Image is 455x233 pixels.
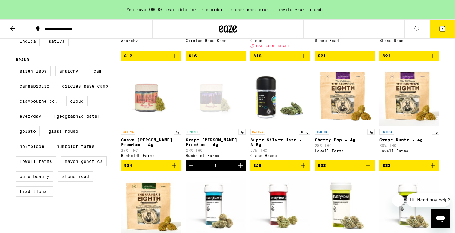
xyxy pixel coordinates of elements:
[121,66,181,126] img: Humboldt Farms - Guava Mintz Premium - 4g
[256,44,290,48] span: USE CODE DEALZ
[121,39,181,42] div: Anarchy
[16,141,48,151] label: Heirbloom
[382,54,391,58] span: $21
[238,129,246,135] p: 4g
[16,96,61,106] label: Claybourne Co.
[124,163,132,168] span: $24
[379,66,439,126] img: Lowell Farms - Grape Runtz - 4g
[250,138,310,147] p: Super Silver Haze - 3.5g
[87,66,108,76] label: CAM
[174,129,181,135] p: 4g
[432,129,439,135] p: 4g
[45,126,82,136] label: Glass House
[127,8,276,11] span: You have $80.00 available for this order! To earn more credit,
[315,160,375,171] button: Add to bag
[315,51,375,61] button: Add to bag
[250,51,310,61] button: Add to bag
[379,39,439,42] div: Stone Road
[253,163,262,168] span: $25
[45,36,69,46] label: Sativa
[379,144,439,148] p: 30% THC
[53,141,98,151] label: Humboldt Farms
[186,39,246,42] div: Circles Base Camp
[121,66,181,160] a: Open page for Guava Mintz Premium - 4g from Humboldt Farms
[315,39,375,42] div: Stone Road
[235,160,246,171] button: Increment
[367,129,375,135] p: 4g
[431,209,450,228] iframe: Button to launch messaging window
[55,66,82,76] label: Anarchy
[250,66,310,160] a: Open page for Super Silver Haze - 3.5g from Glass House
[186,51,246,61] button: Add to bag
[315,149,375,153] div: Lowell Farms
[186,138,246,147] p: Grape [PERSON_NAME] Premium - 4g
[276,8,328,11] span: invite your friends.
[382,163,391,168] span: $33
[250,160,310,171] button: Add to bag
[379,160,439,171] button: Add to bag
[121,160,181,171] button: Add to bag
[16,126,40,136] label: Gelato
[253,54,262,58] span: $18
[315,129,329,135] p: INDICA
[407,193,450,207] iframe: Message from company
[186,66,246,160] a: Open page for Grape Runtz Premium - 4g from Humboldt Farms
[250,129,265,135] p: SATIVA
[379,66,439,160] a: Open page for Grape Runtz - 4g from Lowell Farms
[121,148,181,152] p: 27% THC
[186,154,246,157] div: Humboldt Farms
[214,163,217,168] div: 1
[250,154,310,157] div: Glass House
[315,66,375,126] img: Lowell Farms - Cherry Pop - 4g
[318,163,326,168] span: $33
[315,144,375,148] p: 28% THC
[16,36,40,46] label: Indica
[16,57,29,62] legend: Brand
[186,129,200,135] p: HYBRID
[441,27,443,31] span: 2
[16,81,53,91] label: Cannabiotix
[121,154,181,157] div: Humboldt Farms
[186,148,246,152] p: 27% THC
[61,156,107,166] label: Maven Genetics
[58,171,93,182] label: Stone Road
[50,111,104,121] label: [GEOGRAPHIC_DATA]
[121,51,181,61] button: Add to bag
[250,148,310,152] p: 27% THC
[392,194,404,207] iframe: Close message
[379,51,439,61] button: Add to bag
[299,129,310,135] p: 3.5g
[250,66,310,126] img: Glass House - Super Silver Haze - 3.5g
[315,66,375,160] a: Open page for Cherry Pop - 4g from Lowell Farms
[16,111,45,121] label: Everyday
[66,96,88,106] label: Cloud
[379,149,439,153] div: Lowell Farms
[16,66,51,76] label: Alien Labs
[189,54,197,58] span: $16
[430,20,455,38] button: 2
[379,129,394,135] p: INDICA
[121,129,135,135] p: SATIVA
[16,156,56,166] label: Lowell Farms
[379,138,439,142] p: Grape Runtz - 4g
[315,138,375,142] p: Cherry Pop - 4g
[124,54,132,58] span: $12
[121,138,181,147] p: Guava [PERSON_NAME] Premium - 4g
[16,186,53,197] label: Traditional
[186,160,196,171] button: Decrement
[16,171,53,182] label: Pure Beauty
[318,54,326,58] span: $21
[58,81,112,91] label: Circles Base Camp
[250,39,310,42] div: Cloud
